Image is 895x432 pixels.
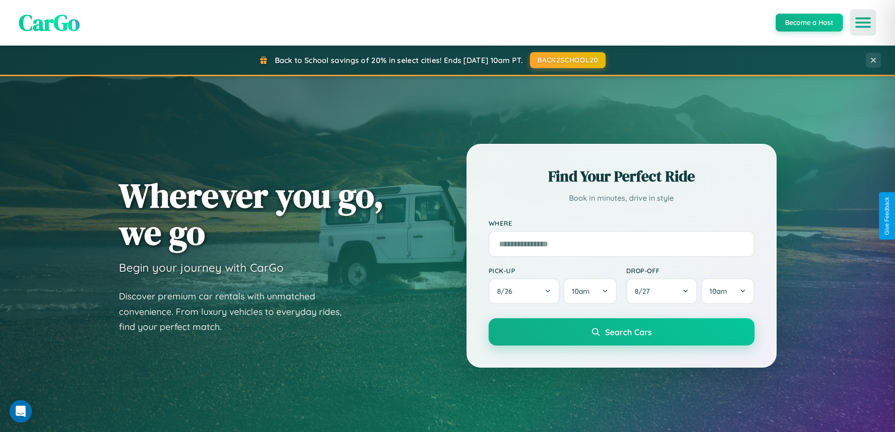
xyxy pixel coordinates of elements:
span: CarGo [19,7,80,38]
span: 8 / 26 [497,287,517,296]
span: 10am [709,287,727,296]
span: 8 / 27 [635,287,654,296]
span: Search Cars [605,327,652,337]
span: Back to School savings of 20% in select cities! Ends [DATE] 10am PT. [275,55,523,65]
label: Where [489,219,755,227]
span: 10am [572,287,590,296]
button: 8/26 [489,278,560,304]
button: Open menu [850,9,876,36]
h1: Wherever you go, we go [119,177,384,251]
label: Drop-off [626,267,755,275]
button: 10am [563,278,616,304]
button: 10am [701,278,754,304]
button: Search Cars [489,318,755,346]
button: 8/27 [626,278,698,304]
div: Give Feedback [884,197,890,235]
button: Become a Host [776,14,843,31]
label: Pick-up [489,267,617,275]
p: Discover premium car rentals with unmatched convenience. From luxury vehicles to everyday rides, ... [119,289,354,335]
p: Book in minutes, drive in style [489,191,755,205]
h3: Begin your journey with CarGo [119,260,284,275]
div: Open Intercom Messenger [9,400,32,423]
h2: Find Your Perfect Ride [489,166,755,187]
button: BACK2SCHOOL20 [530,52,606,68]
